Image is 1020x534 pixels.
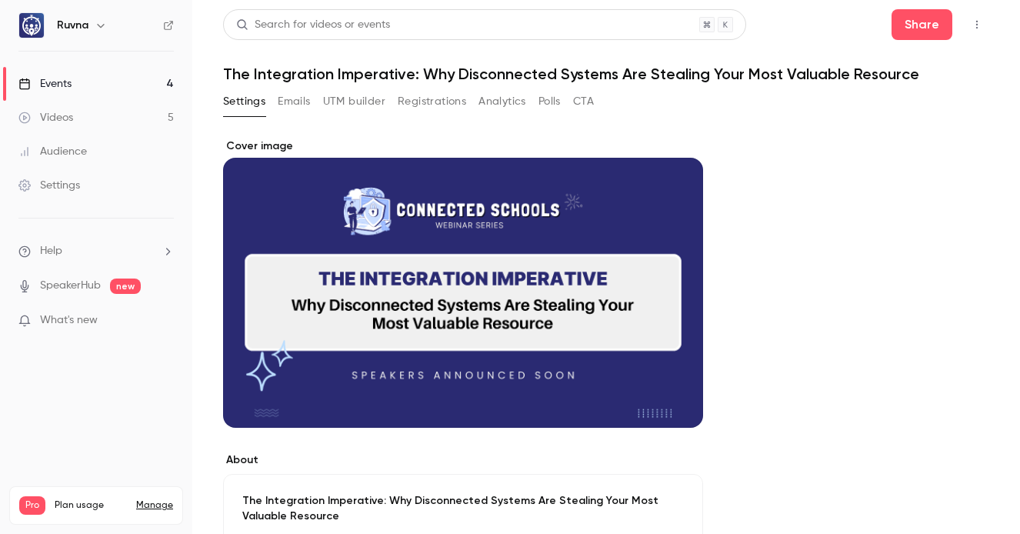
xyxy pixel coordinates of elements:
img: Ruvna [19,13,44,38]
a: SpeakerHub [40,278,101,294]
button: Settings [223,89,265,114]
li: help-dropdown-opener [18,243,174,259]
span: Pro [19,496,45,515]
span: What's new [40,312,98,329]
button: UTM builder [323,89,385,114]
div: Audience [18,144,87,159]
section: Cover image [223,139,703,428]
div: Settings [18,178,80,193]
button: CTA [573,89,594,114]
p: The Integration Imperative: Why Disconnected Systems Are Stealing Your Most Valuable Resource [242,493,684,524]
div: Videos [18,110,73,125]
iframe: Noticeable Trigger [155,314,174,328]
div: Search for videos or events [236,17,390,33]
button: Registrations [398,89,466,114]
h6: Ruvna [57,18,88,33]
button: Polls [538,89,561,114]
span: new [110,279,141,294]
h1: The Integration Imperative: Why Disconnected Systems Are Stealing Your Most Valuable Resource [223,65,989,83]
div: Events [18,76,72,92]
button: Emails [278,89,310,114]
button: Share [892,9,952,40]
label: Cover image [223,139,703,154]
a: Manage [136,499,173,512]
label: About [223,452,703,468]
button: Analytics [478,89,526,114]
span: Help [40,243,62,259]
span: Plan usage [55,499,127,512]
